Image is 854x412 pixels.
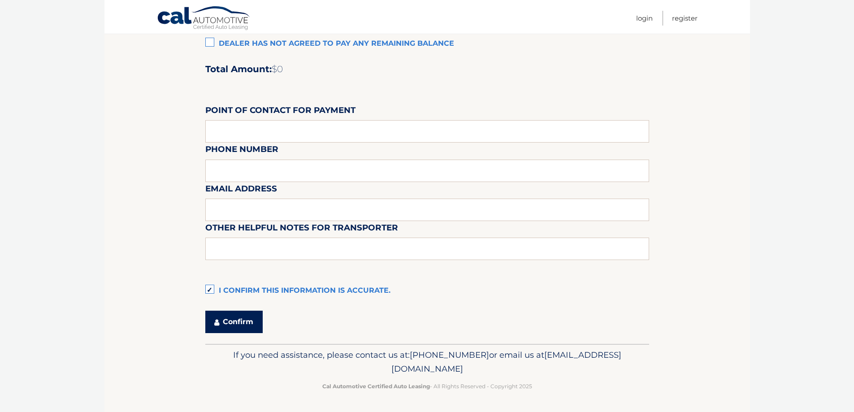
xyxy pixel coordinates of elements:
[636,11,653,26] a: Login
[211,348,643,377] p: If you need assistance, please contact us at: or email us at
[211,382,643,391] p: - All Rights Reserved - Copyright 2025
[410,350,489,360] span: [PHONE_NUMBER]
[272,64,283,74] span: $0
[157,6,251,32] a: Cal Automotive
[205,282,649,300] label: I confirm this information is accurate.
[205,35,649,53] label: Dealer has not agreed to pay any remaining balance
[205,104,355,120] label: Point of Contact for Payment
[672,11,698,26] a: Register
[205,182,277,199] label: Email Address
[205,311,263,333] button: Confirm
[205,64,649,75] h2: Total Amount:
[322,383,430,390] strong: Cal Automotive Certified Auto Leasing
[205,221,398,238] label: Other helpful notes for transporter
